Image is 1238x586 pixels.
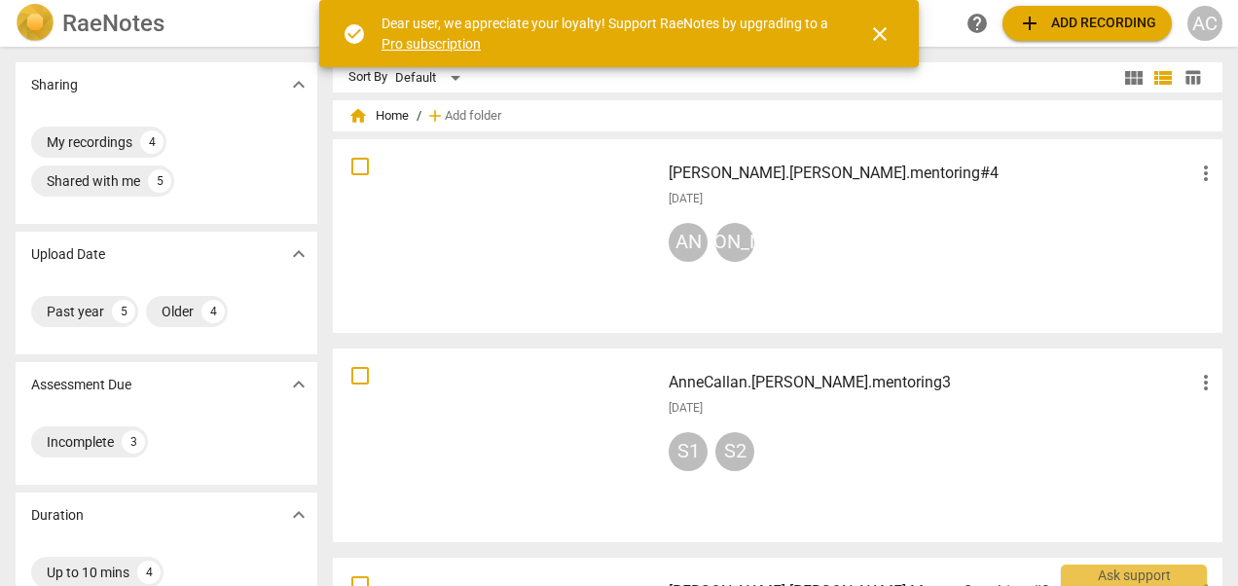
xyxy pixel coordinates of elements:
span: view_list [1151,66,1175,90]
button: Table view [1178,63,1207,92]
a: Pro subscription [382,36,481,52]
button: Show more [284,500,313,530]
div: 4 [201,300,225,323]
span: more_vert [1194,162,1218,185]
a: LogoRaeNotes [16,4,313,43]
button: Show more [284,370,313,399]
button: Show more [284,239,313,269]
span: expand_more [287,503,310,527]
span: expand_more [287,73,310,96]
div: Incomplete [47,432,114,452]
span: help [965,12,989,35]
div: Shared with me [47,171,140,191]
div: S1 [669,432,708,471]
div: Older [162,302,194,321]
div: S2 [715,432,754,471]
span: more_vert [1194,371,1218,394]
div: Default [395,62,467,93]
a: AnneCallan.[PERSON_NAME].mentoring3[DATE]S1S2 [340,355,1216,535]
h2: RaeNotes [62,10,164,37]
div: Past year [47,302,104,321]
p: Upload Date [31,244,105,265]
a: [PERSON_NAME].[PERSON_NAME].mentoring#4[DATE]AN[PERSON_NAME] [340,146,1216,326]
div: 3 [122,430,145,454]
div: Up to 10 mins [47,563,129,582]
button: Upload [1002,6,1172,41]
div: My recordings [47,132,132,152]
div: 5 [148,169,171,193]
span: expand_more [287,242,310,266]
button: AC [1187,6,1222,41]
button: Show more [284,70,313,99]
span: view_module [1122,66,1146,90]
span: / [417,109,421,124]
div: 4 [140,130,164,154]
p: Sharing [31,75,78,95]
a: Help [960,6,995,41]
div: Sort By [348,70,387,85]
div: Ask support [1061,565,1207,586]
h3: AnneCallan.Jane.mentoring3 [669,371,1194,394]
span: expand_more [287,373,310,396]
button: List view [1148,63,1178,92]
span: [DATE] [669,191,703,207]
span: Home [348,106,409,126]
span: close [868,22,892,46]
span: check_circle [343,22,366,46]
div: AN [669,223,708,262]
span: Add folder [445,109,501,124]
button: Tile view [1119,63,1148,92]
span: add [425,106,445,126]
div: Dear user, we appreciate your loyalty! Support RaeNotes by upgrading to a [382,14,833,54]
span: [DATE] [669,400,703,417]
img: Logo [16,4,55,43]
div: [PERSON_NAME] [715,223,754,262]
div: 5 [112,300,135,323]
span: Add recording [1018,12,1156,35]
span: add [1018,12,1041,35]
p: Assessment Due [31,375,131,395]
span: table_chart [1183,68,1202,87]
button: Close [856,11,903,57]
h3: anne.jane.mentoring#4 [669,162,1194,185]
p: Duration [31,505,84,526]
span: home [348,106,368,126]
div: 4 [137,561,161,584]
